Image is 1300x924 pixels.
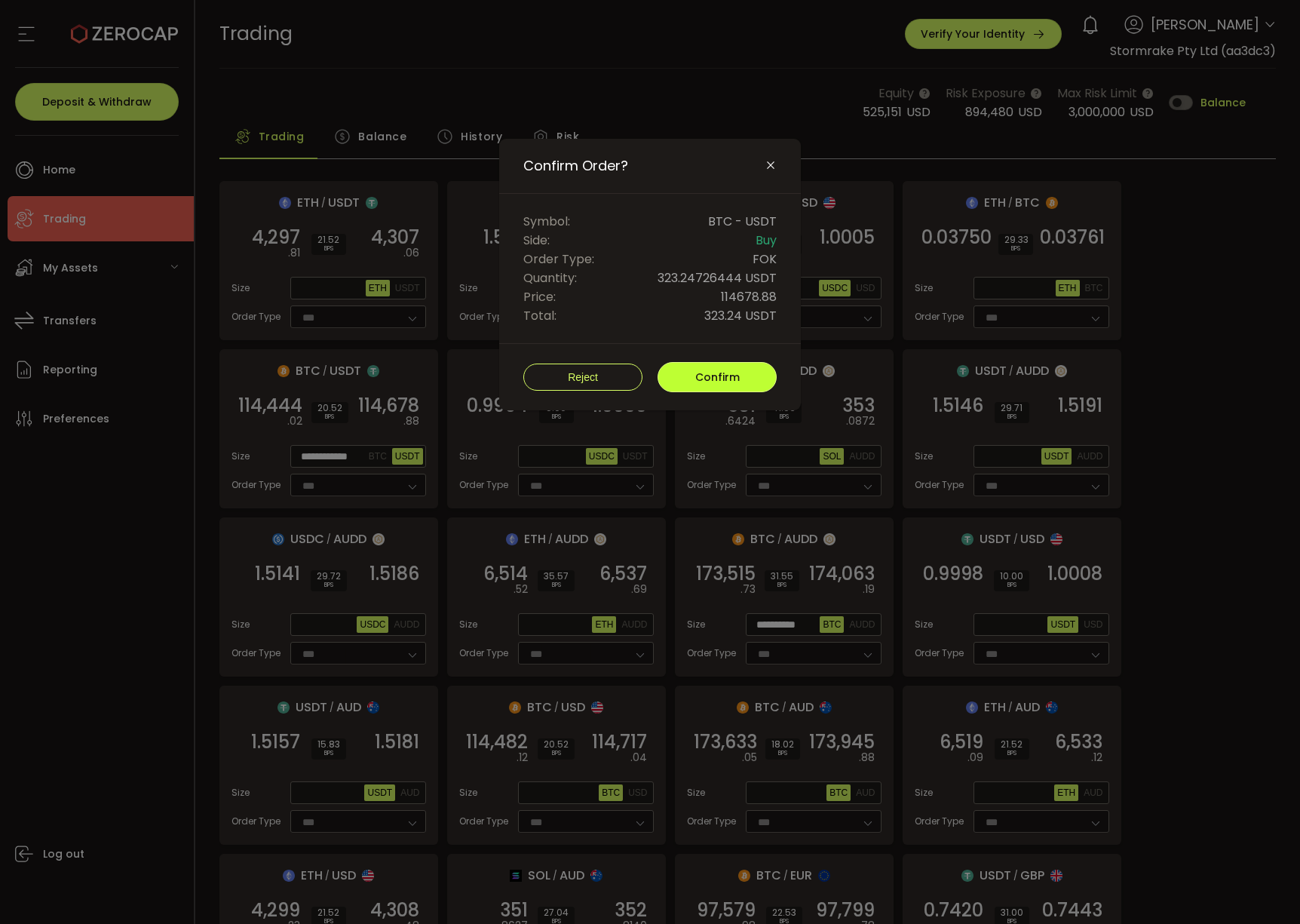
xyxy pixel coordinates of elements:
button: Confirm [658,362,777,392]
span: Confirm Order? [523,157,628,175]
span: Confirm [695,370,740,385]
button: Reject [523,364,642,391]
span: Total: [523,306,556,325]
span: Reject [568,371,598,383]
span: FOK [753,250,777,269]
span: Side: [523,231,550,250]
iframe: Chat Widget [1121,761,1300,924]
button: Close [765,159,777,173]
span: Price: [523,287,556,306]
div: Confirm Order? [499,139,801,410]
span: 114678.88 [721,287,777,306]
span: Order Type: [523,250,594,269]
span: 323.24726444 USDT [658,269,777,287]
span: Quantity: [523,269,577,287]
span: 323.24 USDT [704,306,777,325]
span: Symbol: [523,212,570,231]
span: BTC - USDT [708,212,777,231]
span: Buy [756,231,777,250]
